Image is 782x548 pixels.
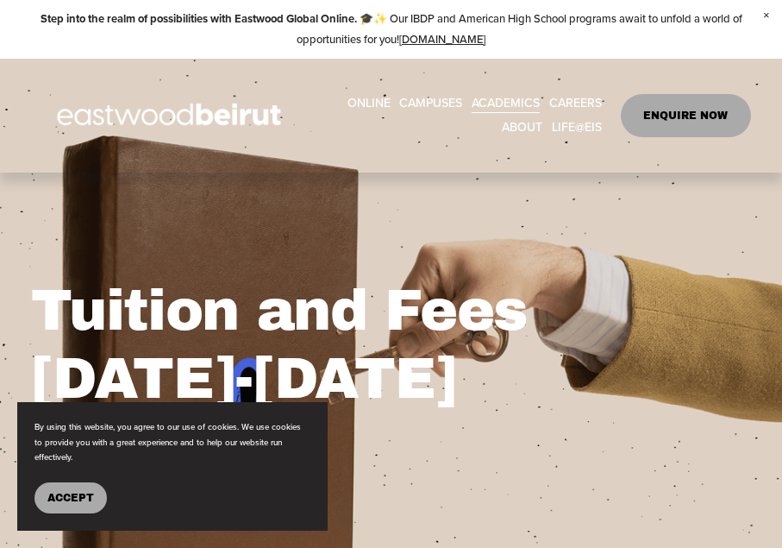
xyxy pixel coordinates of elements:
a: ONLINE [347,91,391,116]
a: folder dropdown [399,91,462,116]
h1: Tuition and Fees [DATE]-[DATE] [31,277,568,414]
span: ABOUT [502,117,542,139]
a: folder dropdown [502,116,542,140]
a: ENQUIRE NOW [621,94,751,137]
a: CAREERS [549,91,602,116]
p: By using this website, you agree to our use of cookies. We use cookies to provide you with a grea... [34,419,310,465]
img: EastwoodIS Global Site [31,72,312,160]
a: [DOMAIN_NAME] [399,31,485,47]
span: LIFE@EIS [552,117,602,139]
span: ACADEMICS [472,92,540,115]
section: Cookie banner [17,402,328,531]
a: folder dropdown [552,116,602,140]
span: CAMPUSES [399,92,462,115]
span: Accept [47,492,94,504]
button: Accept [34,482,107,513]
a: folder dropdown [472,91,540,116]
